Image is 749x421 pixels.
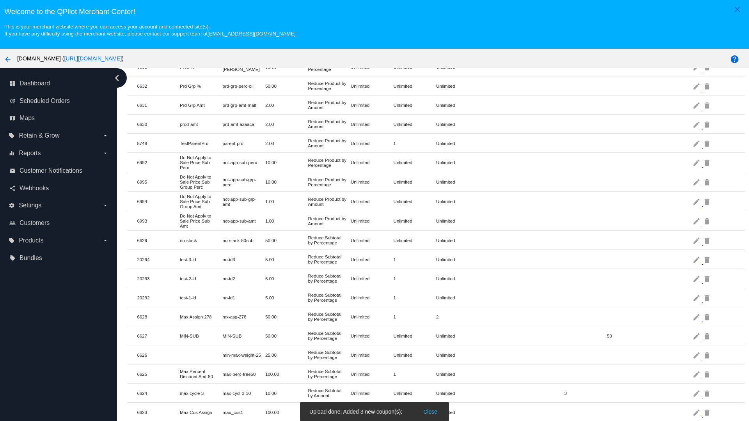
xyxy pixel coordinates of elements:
span: Retain & Grow [19,132,59,139]
mat-icon: edit [692,406,702,418]
h3: Welcome to the QPilot Merchant Center! [4,7,744,16]
mat-cell: Unlimited [394,120,437,129]
a: [EMAIL_ADDRESS][DOMAIN_NAME] [208,31,296,37]
mat-icon: edit [692,215,702,227]
mat-cell: max cycle 3 [180,389,223,398]
i: local_offer [9,255,16,261]
mat-cell: 6629 [137,236,180,245]
mat-cell: 100.00 [265,370,308,379]
mat-cell: Unlimited [351,370,394,379]
mat-icon: edit [692,387,702,399]
mat-icon: edit [692,330,702,342]
i: dashboard [9,80,16,87]
mat-cell: 2.00 [265,120,308,129]
mat-icon: delete [703,330,712,342]
small: This is your merchant website where you can access your account and connected site(s). If you hav... [4,24,295,37]
mat-cell: parent-prd [222,139,265,148]
mat-cell: 20293 [137,274,180,283]
mat-cell: prd-grp-amt-malt [222,101,265,110]
mat-cell: MIN-SUB [180,331,223,340]
mat-cell: 2 [436,312,479,321]
mat-cell: Reduce Subtotal by Percentage [308,290,351,304]
mat-cell: 6627 [137,331,180,340]
mat-cell: 6994 [137,197,180,206]
mat-cell: Unlimited [436,370,479,379]
mat-cell: no-stack-50sub [222,236,265,245]
i: local_offer [9,237,15,244]
span: Customer Notifications [20,167,82,174]
mat-cell: Unlimited [436,350,479,359]
mat-cell: TestParentPrd [180,139,223,148]
mat-icon: delete [703,387,712,399]
mat-cell: 1 [394,274,437,283]
mat-cell: Reduce Product by Amount [308,136,351,150]
mat-cell: 20292 [137,293,180,302]
mat-cell: no-id1 [222,293,265,302]
i: share [9,185,16,191]
mat-cell: 5.00 [265,293,308,302]
mat-cell: 20294 [137,255,180,264]
mat-cell: Unlimited [351,81,394,90]
mat-cell: 1 [394,370,437,379]
mat-cell: prd-grp-perc-oil [222,81,265,90]
span: Products [19,237,43,244]
mat-cell: test-3-id [180,255,223,264]
mat-cell: test-2-id [180,274,223,283]
mat-cell: 100.00 [265,408,308,417]
mat-cell: Unlimited [351,139,394,148]
mat-cell: Unlimited [351,274,394,283]
mat-cell: Unlimited [394,101,437,110]
mat-cell: Reduce Product by Amount [308,98,351,112]
mat-cell: 6625 [137,370,180,379]
mat-cell: 3 [564,389,607,398]
mat-icon: help [730,55,739,64]
mat-cell: 10.00 [265,177,308,186]
mat-icon: edit [692,195,702,207]
mat-cell: 6632 [137,81,180,90]
mat-icon: edit [692,234,702,246]
mat-icon: edit [692,176,702,188]
mat-icon: edit [692,253,702,265]
span: Maps [20,115,35,122]
span: Bundles [20,255,42,262]
mat-cell: Unlimited [351,350,394,359]
mat-cell: 6624 [137,389,180,398]
mat-cell: 6628 [137,312,180,321]
i: map [9,115,16,121]
mat-cell: Unlimited [351,331,394,340]
mat-cell: Unlimited [351,293,394,302]
mat-cell: 6631 [137,101,180,110]
span: Settings [19,202,41,209]
mat-cell: 6992 [137,158,180,167]
mat-cell: Unlimited [436,139,479,148]
i: arrow_drop_down [102,237,108,244]
mat-cell: Reduce Subtotal by Percentage [308,329,351,343]
i: arrow_drop_down [102,202,108,209]
mat-cell: max_cus1 [222,408,265,417]
i: equalizer [9,150,15,156]
mat-cell: 1 [394,139,437,148]
mat-cell: Unlimited [394,331,437,340]
mat-cell: Unlimited [351,389,394,398]
mat-icon: close [733,5,742,14]
mat-cell: max-cycl-3-10 [222,389,265,398]
mat-cell: 50.00 [265,312,308,321]
mat-cell: Unlimited [436,389,479,398]
mat-cell: Unlimited [351,158,394,167]
span: Webhooks [20,185,49,192]
mat-cell: Unlimited [436,408,479,417]
mat-icon: delete [703,156,712,168]
mat-cell: 2.00 [265,139,308,148]
mat-cell: 6626 [137,350,180,359]
mat-icon: delete [703,253,712,265]
button: Close [421,408,440,416]
mat-cell: 6630 [137,120,180,129]
mat-cell: not-app-sub-perc [222,158,265,167]
mat-cell: max-perc-free50 [222,370,265,379]
mat-cell: 50.00 [265,236,308,245]
mat-icon: edit [692,272,702,285]
mat-cell: Reduce Product by Amount [308,117,351,131]
simple-snack-bar: Upload done; Added 3 new coupon(s); [309,408,440,416]
mat-cell: 5.00 [265,274,308,283]
mat-cell: not-app-sub-grp-perc [222,175,265,189]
